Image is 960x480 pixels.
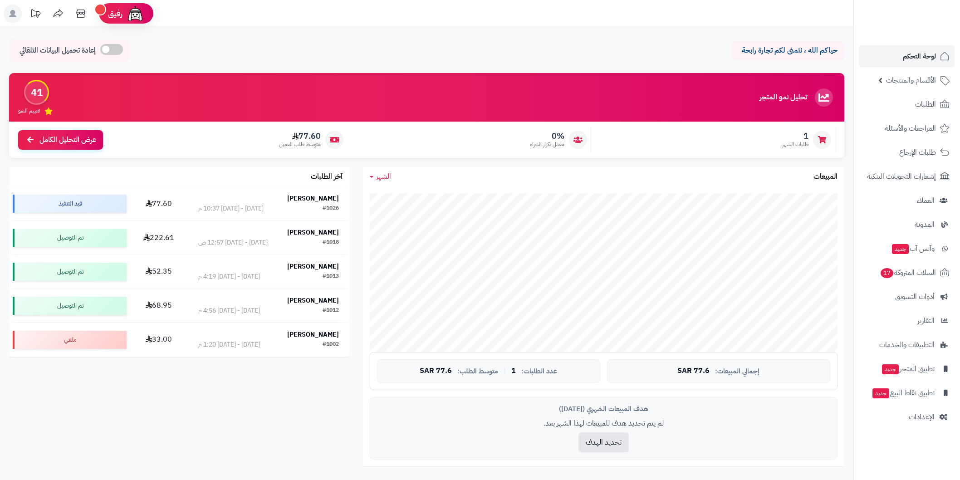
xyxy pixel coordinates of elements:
span: رفيق [108,8,122,19]
div: [DATE] - [DATE] 1:20 م [198,340,260,349]
div: #1012 [323,306,339,315]
button: تحديد الهدف [578,432,629,452]
div: [DATE] - [DATE] 10:37 م [198,204,264,213]
span: المراجعات والأسئلة [885,122,936,135]
td: 52.35 [130,255,188,289]
span: طلبات الإرجاع [899,146,936,159]
span: التطبيقات والخدمات [879,338,935,351]
span: 77.6 SAR [420,367,452,375]
span: التقارير [917,314,935,327]
span: وآتس آب [891,242,935,255]
span: الأقسام والمنتجات [886,74,936,87]
span: تطبيق نقاط البيع [872,387,935,399]
a: طلبات الإرجاع [859,142,955,163]
td: 68.95 [130,289,188,323]
h3: المبيعات [813,173,838,181]
strong: [PERSON_NAME] [287,262,339,271]
div: #1018 [323,238,339,247]
span: إجمالي المبيعات: [715,367,759,375]
strong: [PERSON_NAME] [287,194,339,203]
a: الشهر [370,171,391,182]
a: العملاء [859,190,955,211]
td: 222.61 [130,221,188,255]
div: [DATE] - [DATE] 4:19 م [198,272,260,281]
img: ai-face.png [126,5,144,23]
a: التطبيقات والخدمات [859,334,955,356]
a: التقارير [859,310,955,332]
span: جديد [892,244,909,254]
a: لوحة التحكم [859,45,955,67]
td: 33.00 [130,323,188,357]
div: هدف المبيعات الشهري ([DATE]) [377,404,830,414]
span: الطلبات [915,98,936,111]
span: متوسط طلب العميل [279,141,321,148]
span: العملاء [917,194,935,207]
div: تم التوصيل [13,263,127,281]
a: إشعارات التحويلات البنكية [859,166,955,187]
div: [DATE] - [DATE] 12:57 ص [198,238,268,247]
span: جديد [882,364,899,374]
span: 77.60 [279,131,321,141]
div: #1013 [323,272,339,281]
a: تطبيق المتجرجديد [859,358,955,380]
h3: آخر الطلبات [311,173,343,181]
span: 1 [782,131,808,141]
a: الطلبات [859,93,955,115]
div: تم التوصيل [13,297,127,315]
a: تحديثات المنصة [24,5,47,25]
strong: [PERSON_NAME] [287,296,339,305]
a: السلات المتروكة17 [859,262,955,284]
div: قيد التنفيذ [13,195,127,213]
div: #1002 [323,340,339,349]
div: ملغي [13,331,127,349]
td: 77.60 [130,187,188,220]
strong: [PERSON_NAME] [287,228,339,237]
div: [DATE] - [DATE] 4:56 م [198,306,260,315]
span: إشعارات التحويلات البنكية [867,170,936,183]
span: جديد [872,388,889,398]
a: عرض التحليل الكامل [18,130,103,150]
a: المدونة [859,214,955,235]
span: 1 [511,367,516,375]
a: الإعدادات [859,406,955,428]
span: أدوات التسويق [895,290,935,303]
span: المدونة [915,218,935,231]
span: متوسط الطلب: [457,367,498,375]
a: تطبيق نقاط البيعجديد [859,382,955,404]
span: عرض التحليل الكامل [39,135,96,145]
h3: تحليل نمو المتجر [759,93,807,102]
span: طلبات الشهر [782,141,808,148]
div: #1026 [323,204,339,213]
a: المراجعات والأسئلة [859,118,955,139]
span: السلات المتروكة [880,266,936,279]
span: 17 [881,268,893,278]
span: الإعدادات [909,411,935,423]
strong: [PERSON_NAME] [287,330,339,339]
span: عدد الطلبات: [521,367,557,375]
span: لوحة التحكم [903,50,936,63]
span: معدل تكرار الشراء [530,141,564,148]
p: لم يتم تحديد هدف للمبيعات لهذا الشهر بعد. [377,418,830,429]
span: 77.6 SAR [677,367,710,375]
span: 0% [530,131,564,141]
p: حياكم الله ، نتمنى لكم تجارة رابحة [738,45,838,56]
span: تطبيق المتجر [881,362,935,375]
a: أدوات التسويق [859,286,955,308]
span: إعادة تحميل البيانات التلقائي [20,45,96,56]
span: تقييم النمو [18,107,40,115]
a: وآتس آبجديد [859,238,955,260]
img: logo-2.png [898,22,951,41]
div: تم التوصيل [13,229,127,247]
span: | [504,367,506,374]
span: الشهر [376,171,391,182]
